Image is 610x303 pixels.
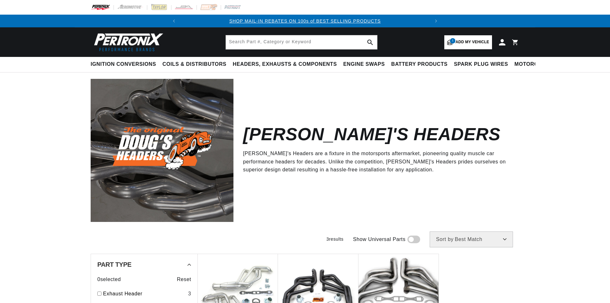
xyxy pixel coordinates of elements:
summary: Engine Swaps [340,57,388,72]
button: Translation missing: en.sections.announcements.previous_announcement [168,15,180,27]
div: Announcement [180,17,430,24]
div: 1 of 2 [180,17,430,24]
summary: Ignition Conversions [91,57,159,72]
span: Motorcycle [515,61,552,68]
img: Pertronix [91,31,164,53]
button: Translation missing: en.sections.announcements.next_announcement [430,15,442,27]
span: 0 selected [97,275,121,284]
span: Battery Products [391,61,447,68]
summary: Battery Products [388,57,451,72]
span: Sort by [436,237,454,242]
summary: Motorcycle [511,57,556,72]
summary: Headers, Exhausts & Components [230,57,340,72]
span: Show Universal Parts [353,235,406,244]
span: Engine Swaps [343,61,385,68]
a: 1Add my vehicle [444,35,492,49]
span: Coils & Distributors [163,61,226,68]
slideshow-component: Translation missing: en.sections.announcements.announcement_bar [75,15,535,27]
span: Add my vehicle [455,39,489,45]
img: Doug's Headers [91,79,233,222]
a: SHOP MAIL-IN REBATES ON 100s of BEST SELLING PRODUCTS [229,18,381,24]
button: search button [363,35,377,49]
summary: Coils & Distributors [159,57,230,72]
summary: Spark Plug Wires [451,57,511,72]
span: Spark Plug Wires [454,61,508,68]
span: Reset [177,275,191,284]
span: 1 [450,38,455,44]
span: 3 results [326,237,343,242]
span: Ignition Conversions [91,61,156,68]
h2: [PERSON_NAME]'s Headers [243,127,500,142]
p: [PERSON_NAME]'s Headers are a fixture in the motorsports aftermarket, pioneering quality muscle c... [243,149,510,174]
span: Headers, Exhausts & Components [233,61,337,68]
select: Sort by [430,231,513,247]
input: Search Part #, Category or Keyword [226,35,377,49]
span: Part Type [97,261,131,268]
a: Exhaust Header [103,290,185,298]
div: 3 [188,290,191,298]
